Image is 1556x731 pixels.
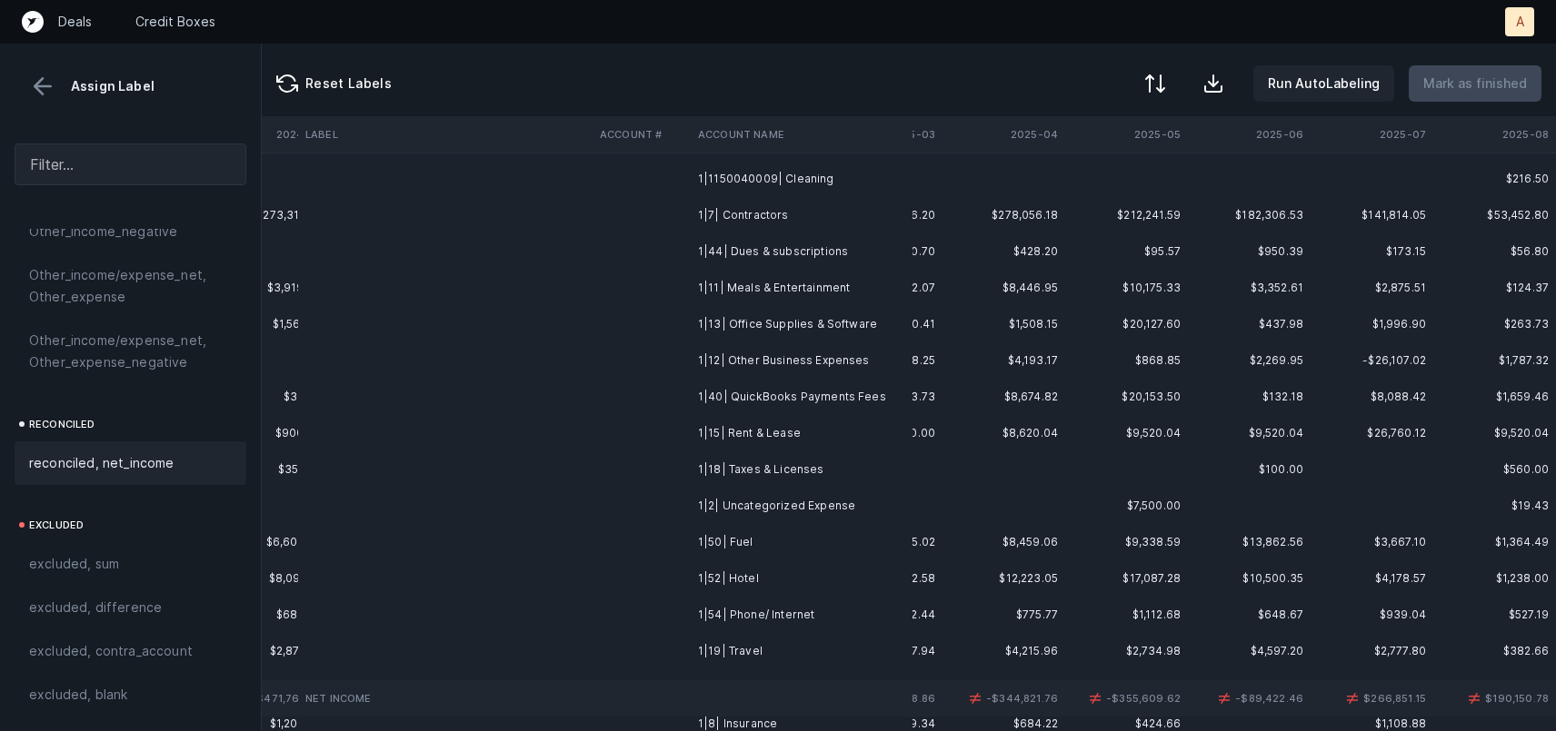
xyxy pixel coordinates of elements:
td: $32.46 [206,379,329,415]
td: $435.41 [1065,669,1188,706]
td: $1,659.46 [1433,379,1556,415]
img: 2d4cea4e0e7287338f84d783c1d74d81.svg [1084,687,1106,709]
th: Account # [593,116,691,153]
span: Other_income/expense_net, Other_expense [29,264,232,308]
td: $12,223.05 [943,560,1065,597]
td: $20,153.50 [1065,379,1188,415]
td: 1|15| Rent & Lease [691,415,913,451]
td: $356.75 [206,451,329,488]
img: 2d4cea4e0e7287338f84d783c1d74d81.svg [964,687,986,709]
td: $4,597.20 [1188,633,1311,669]
th: 2025-07 [1311,116,1433,153]
td: $648.67 [1188,597,1311,633]
td: $715.23 [206,669,329,706]
td: -$26,107.02 [1311,342,1433,379]
td: $4,193.17 [943,342,1065,379]
td: $53,452.80 [1433,197,1556,233]
td: $6,606.23 [206,524,329,560]
td: $278,056.18 [943,197,1065,233]
span: excluded, contra_account [29,640,193,662]
td: -$471,762.37 [206,680,329,716]
td: $141,814.05 [1311,197,1433,233]
input: Filter... [15,143,246,185]
button: Run AutoLabeling [1253,65,1394,102]
td: $1,561.76 [206,306,329,342]
td: 1|19| Travel [691,633,913,669]
td: $9,520.04 [1065,415,1188,451]
span: excluded, sum [29,553,119,575]
td: $8,459.06 [943,524,1065,560]
td: $428.20 [943,233,1065,270]
td: $8,446.95 [943,270,1065,306]
td: $688.67 [206,597,329,633]
td: $56.80 [1433,233,1556,270]
span: excluded [29,514,84,536]
td: 1|1150040009| Cleaning [691,161,913,197]
td: 1|44| Dues & subscriptions [691,233,913,270]
img: 2d4cea4e0e7287338f84d783c1d74d81.svg [1463,687,1485,709]
td: $1,996.90 [1311,306,1433,342]
th: 2025-05 [1065,116,1188,153]
td: $190,150.78 [1433,680,1556,716]
td: $868.85 [1065,342,1188,379]
td: $3,352.61 [1188,270,1311,306]
td: $527.19 [1433,597,1556,633]
td: $212,241.59 [1065,197,1188,233]
td: $900.00 [206,415,329,451]
td: -$89,422.46 [1188,680,1311,716]
td: $19.43 [1433,488,1556,524]
th: 2024-10 [206,116,329,153]
td: 1|54| Phone/ Internet [691,597,913,633]
td: $10,175.33 [1065,270,1188,306]
td: $3,667.10 [1311,524,1433,560]
div: Assign Label [15,73,246,100]
td: $9,520.04 [1188,415,1311,451]
td: $950.39 [1188,233,1311,270]
td: $296.16 [1311,669,1433,706]
img: 2d4cea4e0e7287338f84d783c1d74d81.svg [1213,687,1235,709]
td: $4,215.96 [943,633,1065,669]
td: 1|2| Uncategorized Expense [691,488,913,524]
td: $9,520.04 [1433,415,1556,451]
td: $263.73 [1433,306,1556,342]
td: $273,311.04 [206,197,329,233]
td: 1|7| Contractors [691,197,913,233]
td: 1|40| QuickBooks Payments Fees [691,379,913,415]
td: $382.66 [1433,633,1556,669]
td: $775.77 [943,597,1065,633]
td: $100.00 [1188,451,1311,488]
td: $939.04 [1311,597,1433,633]
td: $266,851.15 [1311,680,1433,716]
td: $1,508.15 [943,306,1065,342]
td: $560.00 [1433,451,1556,488]
th: Label [298,116,593,153]
p: Mark as finished [1423,73,1527,94]
th: 2025-06 [1188,116,1311,153]
p: Run AutoLabeling [1268,73,1380,94]
img: 2d4cea4e0e7287338f84d783c1d74d81.svg [1342,687,1363,709]
p: A [1516,13,1524,31]
td: 1|52| Hotel [691,560,913,597]
td: $7,500.00 [1065,488,1188,524]
button: Reset Labels [262,65,406,102]
td: $437.98 [1188,306,1311,342]
td: $8,620.04 [943,415,1065,451]
button: A [1505,7,1534,36]
td: $124.37 [1433,270,1556,306]
td: Net Income [298,680,593,716]
td: $10,500.35 [1188,560,1311,597]
th: Account Name [691,116,913,153]
td: $20,127.60 [1065,306,1188,342]
a: Deals [58,13,92,31]
td: 1|13| Office Supplies & Software [691,306,913,342]
td: $216.50 [1433,161,1556,197]
td: $1,039.34 [1188,669,1311,706]
td: $2,777.80 [1311,633,1433,669]
td: $745.48 [943,669,1065,706]
td: $113.61 [1433,669,1556,706]
td: $1,238.00 [1433,560,1556,597]
td: $17,087.28 [1065,560,1188,597]
td: $4,178.57 [1311,560,1433,597]
td: $173.15 [1311,233,1433,270]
